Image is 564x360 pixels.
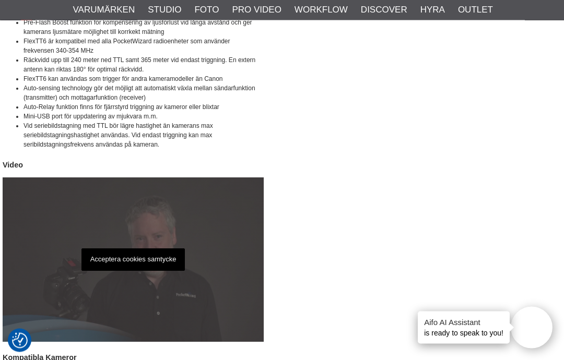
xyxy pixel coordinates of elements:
[418,311,510,344] div: is ready to speak to you!
[23,37,264,56] li: FlexTT6 är kompatibel med alla PocketWizard radioenheter som använder frekvensen 340-354 MHz
[12,331,28,350] button: Samtyckesinställningar
[232,3,281,17] a: Pro Video
[3,160,264,171] h4: Video
[458,3,493,17] a: Outlet
[424,317,503,328] h4: Aifo AI Assistant
[23,75,264,84] li: FlexTT6 kan användas som trigger för andra kameramodeller än Canon
[23,56,264,75] li: Räckvidd upp till 240 meter ned TTL samt 365 meter vid endast triggning. En extern antenn kan rik...
[361,3,407,17] a: Discover
[12,333,28,349] img: Revisit consent button
[73,3,135,17] a: Varumärken
[23,84,264,103] li: Auto-sensing technology gör det möjligt att automatiskt växla mellan sändarfunktion (transmitter)...
[295,3,348,17] a: Workflow
[194,3,219,17] a: Foto
[23,18,264,37] li: Pre-Flash Boost funktion för kompensering av ljusförlust vid långa avstånd och ger kamerans ljusm...
[23,112,264,122] li: Mini-USB port för uppdatering av mjukvara m.m.
[23,103,264,112] li: Auto-Relay funktion finns för fjärrstyrd triggning av kameror eller blixtar
[148,3,181,17] a: Studio
[420,3,445,17] a: Hyra
[81,249,185,271] p: Acceptera cookies samtycke
[23,122,264,150] li: Vid seriebildstagning med TTL bör lägre hastighet än kamerans max seriebildstagningshastighet anv...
